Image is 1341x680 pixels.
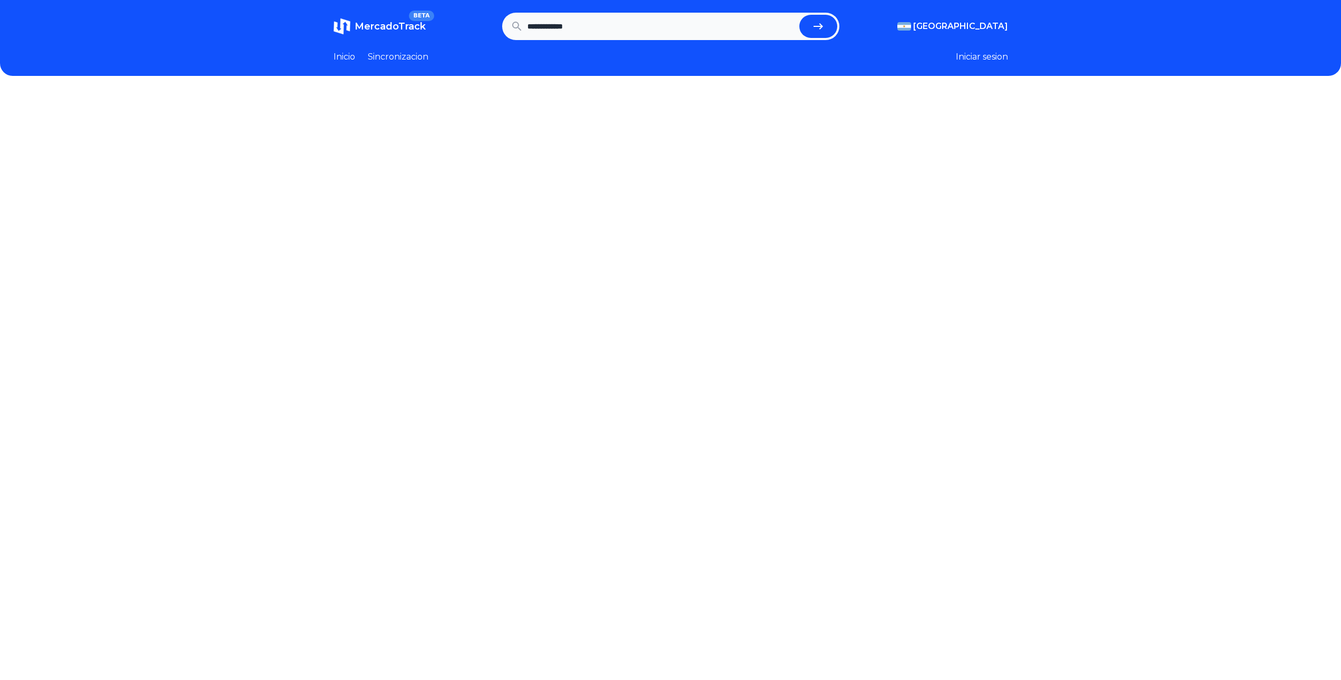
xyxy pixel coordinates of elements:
img: Argentina [897,22,911,31]
span: [GEOGRAPHIC_DATA] [913,20,1008,33]
button: Iniciar sesion [956,51,1008,63]
span: MercadoTrack [355,21,426,32]
a: MercadoTrackBETA [334,18,426,35]
button: [GEOGRAPHIC_DATA] [897,20,1008,33]
img: MercadoTrack [334,18,350,35]
a: Sincronizacion [368,51,428,63]
span: BETA [409,11,434,21]
a: Inicio [334,51,355,63]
